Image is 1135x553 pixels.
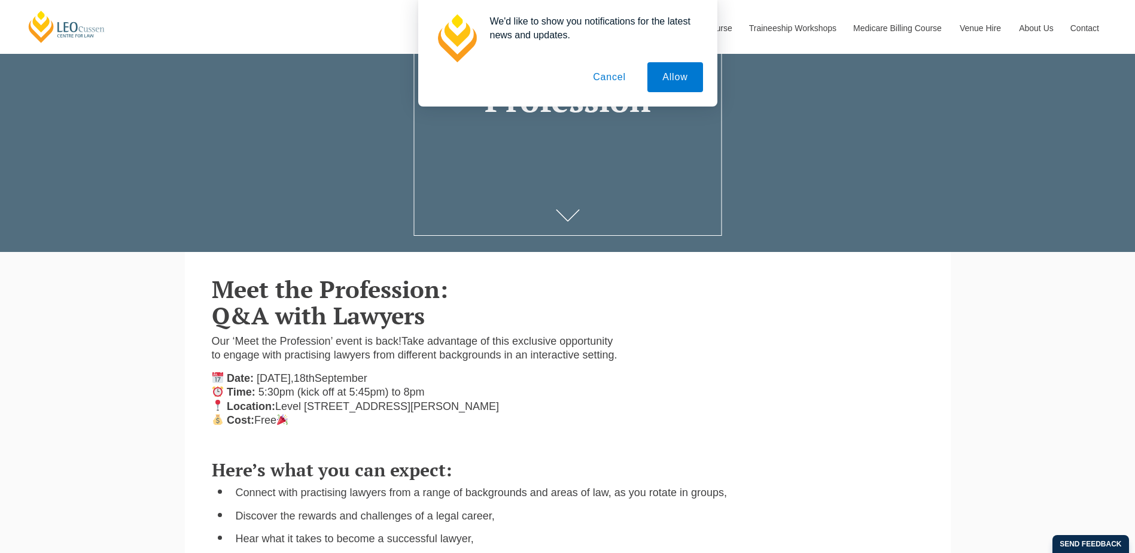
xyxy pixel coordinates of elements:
img: 📍 [212,400,223,411]
img: 📅 [212,372,223,383]
span: [DATE], [257,372,294,384]
button: Allow [647,62,702,92]
img: ⏰ [212,386,223,397]
span: September [315,372,367,384]
span: Discover the rewards and challenges of a legal career, [236,510,495,522]
p: Level [STREET_ADDRESS][PERSON_NAME] Free [212,372,620,428]
span: Our ‘Meet the Profession’ event is back! [212,335,401,347]
b: Q&A with Lawyers [212,299,425,331]
span: Take advantage of this exclusive opportunity to engage with practising lawyers from different bac... [212,335,617,361]
strong: Location: [227,400,275,412]
img: 🎉 [277,414,288,425]
span: Hear what it takes to become a successful lawyer, [236,533,474,545]
img: 💰 [212,414,223,425]
button: Cancel [578,62,641,92]
strong: Date: [227,372,254,384]
img: notification icon [433,14,480,62]
span: th [306,372,315,384]
span: 5:30pm (kick off at 5:45pm) to 8pm [258,386,425,398]
b: Meet the Profession: [212,273,448,305]
strong: Time: [227,386,255,398]
span: 18 [294,372,306,384]
strong: Cost: [227,414,254,426]
span: Connect with practising lawyers from a range of backgrounds and areas of law, as you rotate in gr... [236,487,727,499]
div: We'd like to show you notifications for the latest news and updates. [480,14,703,42]
span: Here’s what you can expect: [212,458,452,482]
h1: Meet the Profession [431,45,704,118]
